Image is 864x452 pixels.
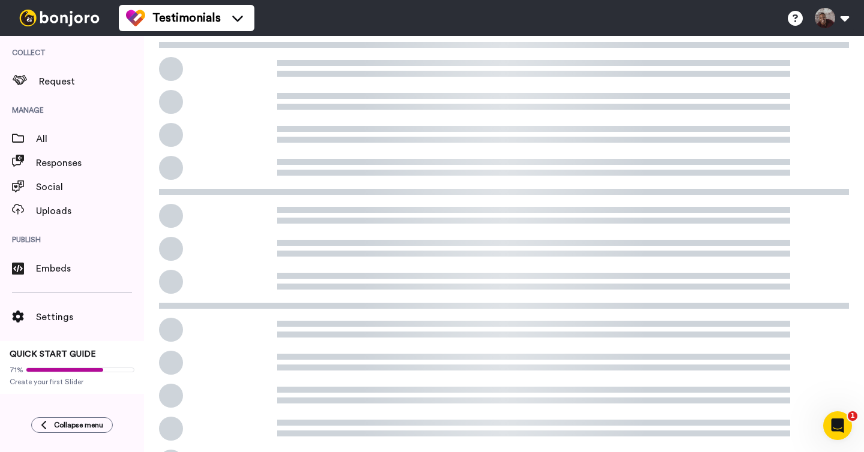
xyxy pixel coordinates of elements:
span: Settings [36,310,144,324]
span: Embeds [36,261,144,276]
span: 1 [848,411,857,421]
span: QUICK START GUIDE [10,350,96,358]
span: All [36,132,144,146]
span: 71% [10,365,23,375]
span: Collapse menu [54,420,103,430]
span: Uploads [36,204,144,218]
img: bj-logo-header-white.svg [14,10,104,26]
iframe: Intercom live chat [823,411,852,440]
span: Create your first Slider [10,377,134,387]
span: Request [39,74,144,89]
span: Testimonials [152,10,221,26]
button: Collapse menu [31,417,113,433]
img: tm-color.svg [126,8,145,28]
span: Social [36,180,144,194]
span: Responses [36,156,144,170]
